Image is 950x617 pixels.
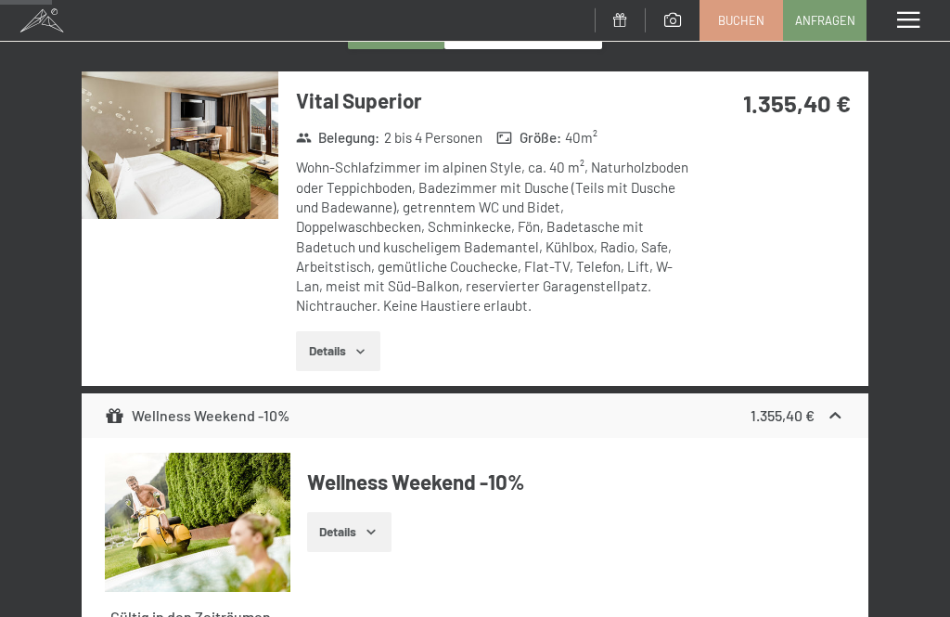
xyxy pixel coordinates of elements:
[105,405,289,427] div: Wellness Weekend -10%
[795,12,855,29] span: Anfragen
[743,88,851,117] strong: 1.355,40 €
[565,128,597,148] span: 40 m²
[105,453,289,591] img: mss_renderimg.php
[496,128,561,148] strong: Größe :
[82,393,868,438] div: Wellness Weekend -10%1.355,40 €
[784,1,866,40] a: Anfragen
[296,128,380,148] strong: Belegung :
[307,512,392,553] button: Details
[751,406,815,424] strong: 1.355,40 €
[82,71,278,219] img: mss_renderimg.php
[384,128,482,148] span: 2 bis 4 Personen
[307,468,845,496] h4: Wellness Weekend -10%
[296,86,691,115] h3: Vital Superior
[296,158,691,315] div: Wohn-Schlafzimmer im alpinen Style, ca. 40 m², Naturholzboden oder Teppichboden, Badezimmer mit D...
[700,1,782,40] a: Buchen
[296,331,380,372] button: Details
[718,12,764,29] span: Buchen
